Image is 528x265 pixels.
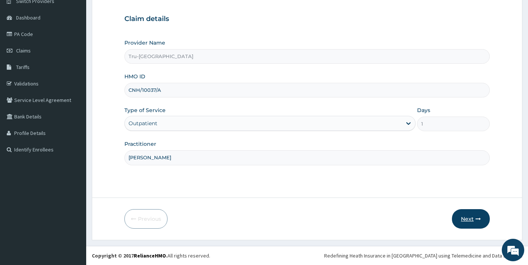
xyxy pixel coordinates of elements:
[43,83,103,159] span: We're online!
[39,42,126,52] div: Chat with us now
[417,106,430,114] label: Days
[16,47,31,54] span: Claims
[86,246,528,265] footer: All rights reserved.
[129,120,157,127] div: Outpatient
[134,252,166,259] a: RelianceHMO
[123,4,141,22] div: Minimize live chat window
[124,106,166,114] label: Type of Service
[124,73,145,80] label: HMO ID
[124,39,165,46] label: Provider Name
[324,252,522,259] div: Redefining Heath Insurance in [GEOGRAPHIC_DATA] using Telemedicine and Data Science!
[16,64,30,70] span: Tariffs
[124,150,490,165] input: Enter Name
[4,181,143,208] textarea: Type your message and hit 'Enter'
[452,209,490,229] button: Next
[124,15,490,23] h3: Claim details
[124,83,490,97] input: Enter HMO ID
[16,14,40,21] span: Dashboard
[14,37,30,56] img: d_794563401_company_1708531726252_794563401
[92,252,168,259] strong: Copyright © 2017 .
[124,209,168,229] button: Previous
[124,140,156,148] label: Practitioner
